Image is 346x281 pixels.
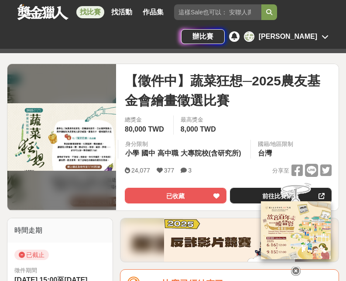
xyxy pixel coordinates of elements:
span: 徵件期間 [14,267,37,274]
input: 這樣Sale也可以： 安聯人壽創意銷售法募集 [174,4,261,20]
div: 安 [244,31,254,42]
span: 大專院校(含研究所) [181,149,241,157]
a: 作品集 [139,6,167,18]
img: 968ab78a-c8e5-4181-8f9d-94c24feca916.png [261,201,331,259]
span: 總獎金 [125,115,166,124]
span: 台灣 [258,149,272,157]
span: 24,077 [131,167,150,174]
div: 國籍/地區限制 [258,140,294,149]
a: 找活動 [108,6,136,18]
span: 【徵件中】蔬菜狂想─2025農友基金會繪畫徵選比賽 [125,71,332,110]
span: 最高獎金 [181,115,218,124]
div: 時間走期 [7,218,113,243]
span: 80,000 TWD [125,125,164,133]
a: 前往比賽網站 [230,188,332,203]
span: 8,000 TWD [181,125,216,133]
span: 分享至 [272,164,289,177]
span: 國中 [141,149,155,157]
span: 小學 [125,149,139,157]
span: 已截止 [14,250,49,260]
a: 找比賽 [76,6,104,18]
img: a4855628-00b8-41f8-a613-820409126040.png [164,218,295,262]
div: 身分限制 [125,140,243,149]
div: [PERSON_NAME] [259,31,317,42]
span: 高中職 [158,149,178,157]
a: 辦比賽 [181,29,225,44]
span: 3 [188,167,192,174]
button: 已收藏 [125,188,226,203]
img: Cover Image [7,103,116,170]
span: 377 [164,167,174,174]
